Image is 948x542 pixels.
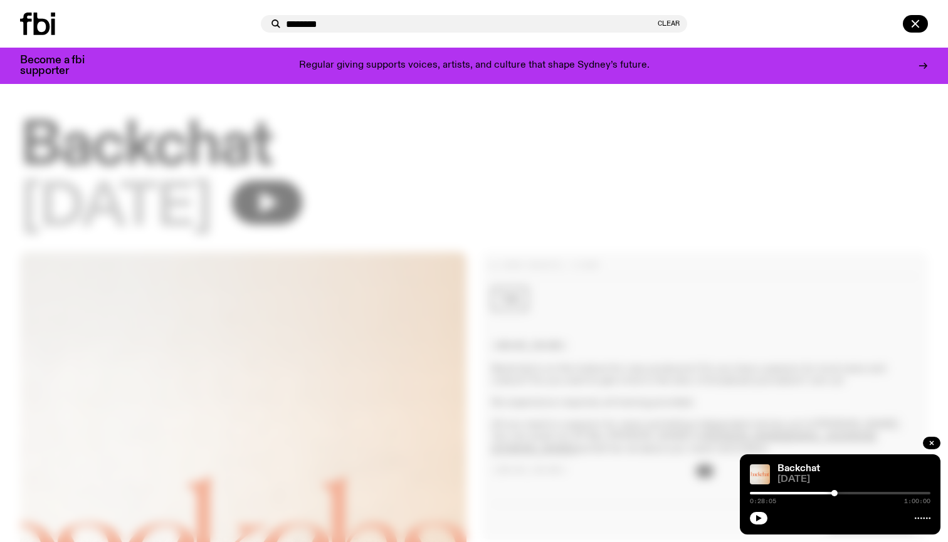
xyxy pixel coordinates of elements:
p: Regular giving supports voices, artists, and culture that shape Sydney’s future. [299,60,650,71]
h3: Become a fbi supporter [20,55,100,76]
span: 0:28:05 [750,498,776,504]
span: [DATE] [777,475,930,484]
span: 1:00:00 [904,498,930,504]
a: Backchat [777,464,820,474]
button: Clear [658,20,680,27]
